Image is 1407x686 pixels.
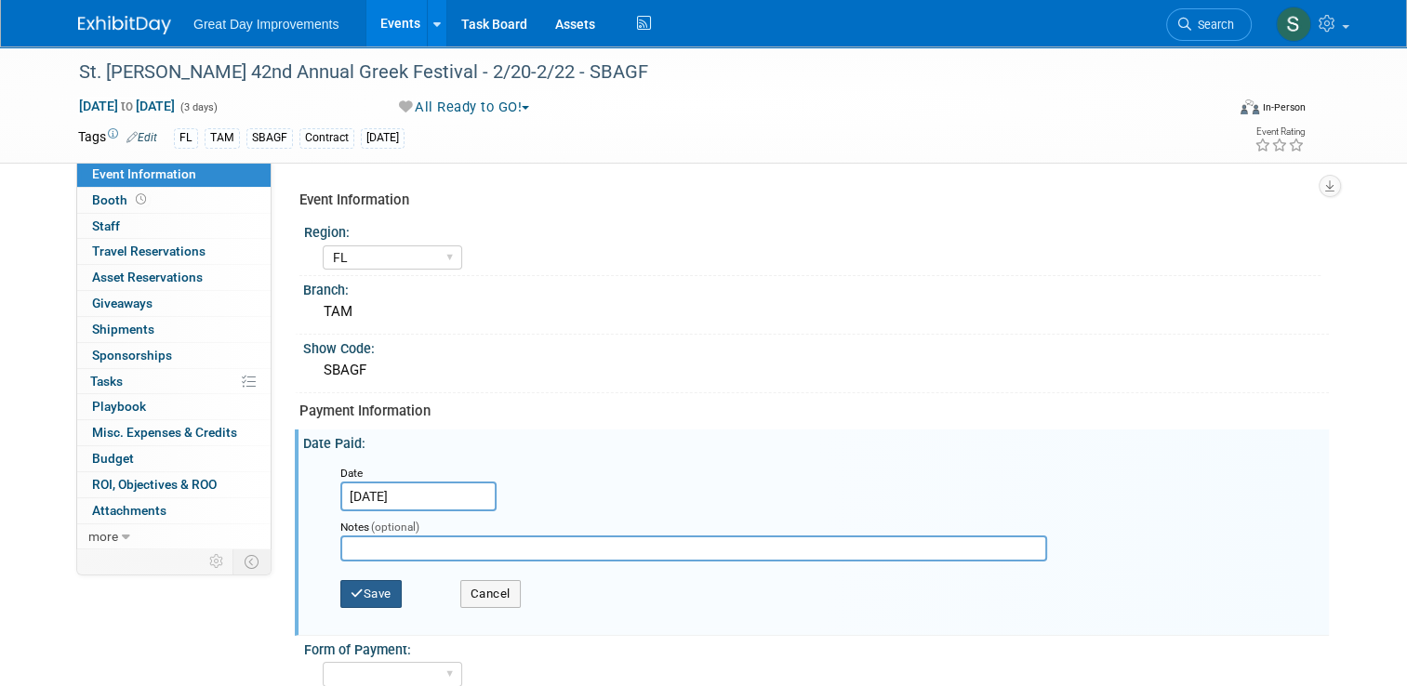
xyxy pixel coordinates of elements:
div: Date Paid: [303,429,1329,453]
span: Attachments [92,503,166,518]
a: ROI, Objectives & ROO [77,472,271,497]
small: Notes [340,521,369,534]
div: In-Person [1262,100,1306,114]
button: Save [340,580,402,608]
div: Event Rating [1254,127,1305,137]
div: SBAGF [246,128,293,148]
a: more [77,524,271,549]
a: Budget [77,446,271,471]
span: Misc. Expenses & Credits [92,425,237,440]
span: Search [1191,18,1234,32]
span: Staff [92,218,120,233]
a: Asset Reservations [77,265,271,290]
span: Shipments [92,322,154,336]
span: Budget [92,451,134,466]
a: Tasks [77,369,271,394]
td: Personalize Event Tab Strip [201,549,233,574]
span: (3 days) [179,101,218,113]
small: Date [340,467,363,480]
div: Show Code: [303,335,1329,358]
img: ExhibitDay [78,16,171,34]
a: Event Information [77,162,271,187]
a: Giveaways [77,291,271,316]
div: SBAGF [317,356,1315,385]
div: Branch: [303,276,1329,299]
span: Booth not reserved yet [132,192,150,206]
a: Travel Reservations [77,239,271,264]
a: Playbook [77,394,271,419]
span: Travel Reservations [92,244,206,258]
span: ROI, Objectives & ROO [92,477,217,492]
a: Sponsorships [77,343,271,368]
span: Giveaways [92,296,153,310]
div: Region: [304,218,1321,242]
a: Edit [126,131,157,144]
span: (optional) [371,521,419,534]
a: Attachments [77,498,271,523]
a: Booth [77,188,271,213]
div: TAM [317,297,1315,326]
img: Sha'Nautica Sales [1276,7,1311,42]
span: Playbook [92,399,146,414]
td: Tags [78,127,157,149]
button: All Ready to GO! [392,98,538,117]
div: Contract [299,128,354,148]
td: Toggle Event Tabs [233,549,272,574]
span: to [118,99,136,113]
div: Event Information [299,191,1315,210]
button: Cancel [460,580,521,608]
div: [DATE] [361,128,405,148]
div: FL [174,128,198,148]
a: Search [1166,8,1252,41]
span: more [88,529,118,544]
span: Tasks [90,374,123,389]
span: Great Day Improvements [193,17,338,32]
div: TAM [205,128,240,148]
img: Format-Inperson.png [1241,99,1259,114]
div: Event Format [1124,97,1306,125]
a: Shipments [77,317,271,342]
a: Misc. Expenses & Credits [77,420,271,445]
div: Form of Payment: [304,636,1321,659]
div: Payment Information [299,402,1315,421]
span: Asset Reservations [92,270,203,284]
span: Event Information [92,166,196,181]
div: St. [PERSON_NAME] 42nd Annual Greek Festival - 2/20-2/22 - SBAGF [73,56,1201,89]
span: Booth [92,192,150,207]
span: [DATE] [DATE] [78,98,176,114]
input: Select Date [340,482,497,511]
a: Staff [77,214,271,239]
span: Sponsorships [92,348,172,363]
